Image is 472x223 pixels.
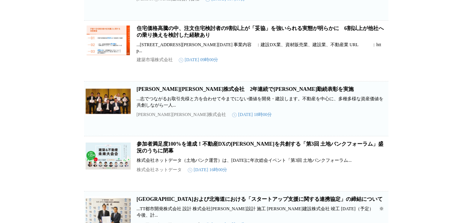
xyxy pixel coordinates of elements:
[137,141,384,154] a: 参加者満足度100%を達成！不動産DXの[PERSON_NAME]を共創する「第3回 土地バンクフォーラム」盛況のうちに閉幕
[137,167,182,173] p: 株式会社ネットデータ
[137,196,383,202] a: [GEOGRAPHIC_DATA]および北海道における「スタートアップ⽀援に関する連携協定」の締結について
[86,25,131,55] img: 住宅価格高騰の中、注文住宅検討者の9割以上が「妥協」を強いられる実態が明らかに 6割以上が他社への乗り換えを検討した経験あり
[179,57,219,63] time: [DATE] 09時00分
[137,206,387,218] p: ...TT都市開発株式会社 設計 株式会社[PERSON_NAME]設計 施工 [PERSON_NAME]建設株式会社 竣工 [DATE]（予定） ※今後、計...
[86,86,131,116] img: 大和財託株式会社 2年連続で永年勤続表彰を実施
[137,96,387,108] p: ...志でつながるお取引先様と力を合わせて今までにない価値を開発・建設します。不動産を中心に、多種多様な資産価値を共創しながら一人...
[137,42,387,54] p: ...[STREET_ADDRESS][PERSON_NAME][DATE] 事業内容 ：建設DX業、資材販売業、建設業、不動産業 URL ：http...
[86,141,131,171] img: 参加者満足度100%を達成！不動産DXの未来を共創する「第3回 土地バンクフォーラム」盛況のうちに閉幕
[137,157,387,164] p: 株式会社ネットデータ（土地バンク運営）は、[DATE]に年次総会イベント「第3回 土地バンクフォーラム...
[137,26,384,38] a: 住宅価格高騰の中、注文住宅検討者の9割以上が「妥協」を強いられる実態が明らかに 6割以上が他社への乗り換えを検討した経験あり
[137,111,226,118] p: [PERSON_NAME][PERSON_NAME]株式会社
[137,57,173,63] p: 建築市場株式会社
[137,86,354,92] a: [PERSON_NAME][PERSON_NAME]株式会社 2年連続で[PERSON_NAME]勤続表彰を実施
[188,167,228,173] time: [DATE] 16時00分
[232,111,272,118] time: [DATE] 18時00分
